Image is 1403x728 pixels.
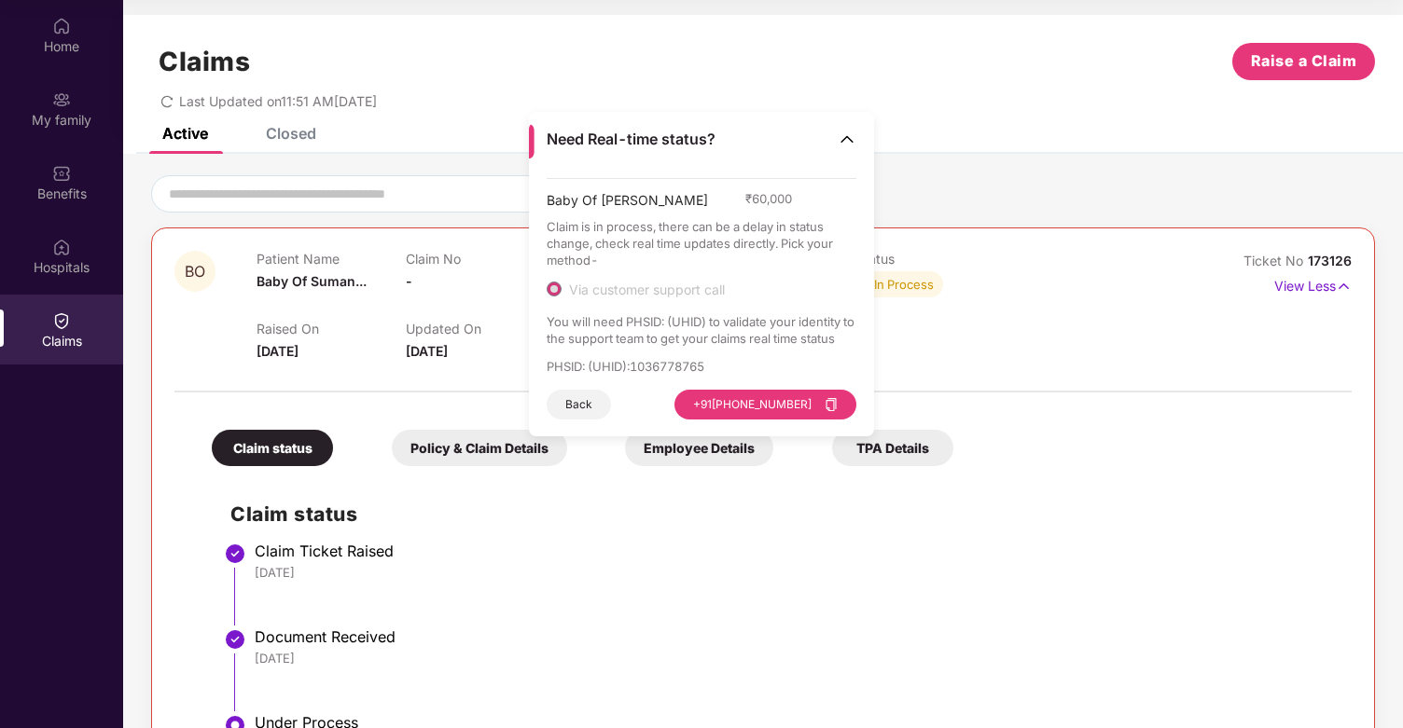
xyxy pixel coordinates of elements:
[874,275,934,294] div: In Process
[159,46,250,77] h1: Claims
[224,628,246,651] img: svg+xml;base64,PHN2ZyBpZD0iU3RlcC1Eb25lLTMyeDMyIiB4bWxucz0iaHR0cDovL3d3dy53My5vcmcvMjAwMC9zdmciIH...
[230,499,1333,529] h2: Claim status
[255,564,1333,581] div: [DATE]
[547,130,715,149] span: Need Real-time status?
[179,93,377,109] span: Last Updated on 11:51 AM[DATE]
[1251,49,1357,73] span: Raise a Claim
[547,190,708,218] span: Baby Of [PERSON_NAME]
[838,130,856,148] img: Toggle Icon
[625,430,773,466] div: Employee Details
[266,124,316,143] div: Closed
[52,238,71,256] img: svg+xml;base64,PHN2ZyBpZD0iSG9zcGl0YWxzIiB4bWxucz0iaHR0cDovL3d3dy53My5vcmcvMjAwMC9zdmciIHdpZHRoPS...
[674,390,856,419] button: +91[PHONE_NUMBER]copy
[547,358,857,375] p: PHSID: (UHID) : 1036778765
[1274,271,1352,296] p: View Less
[185,264,205,280] span: BO
[257,343,299,359] span: [DATE]
[392,430,567,466] div: Policy & Claim Details
[255,650,1333,666] div: [DATE]
[547,218,857,268] p: Claim is in process, there can be a delay in status change, check real time updates directly. Pic...
[406,273,412,289] span: -
[825,398,838,411] span: copy
[52,90,71,109] img: svg+xml;base64,PHN2ZyB3aWR0aD0iMjAiIGhlaWdodD0iMjAiIHZpZXdCb3g9IjAgMCAyMCAyMCIgZmlsbD0ibm9uZSIgeG...
[406,321,556,337] p: Updated On
[855,251,1006,267] p: Status
[832,430,953,466] div: TPA Details
[212,430,333,466] div: Claim status
[547,390,611,419] button: Back
[1243,253,1308,268] span: Ticket No
[1232,43,1375,80] button: Raise a Claim
[52,164,71,183] img: svg+xml;base64,PHN2ZyBpZD0iQmVuZWZpdHMiIHhtbG5zPSJodHRwOi8vd3d3LnczLm9yZy8yMDAwL3N2ZyIgd2lkdGg9Ij...
[255,542,1333,560] div: Claim Ticket Raised
[745,190,792,207] span: ₹ 60,000
[52,17,71,35] img: svg+xml;base64,PHN2ZyBpZD0iSG9tZSIgeG1sbnM9Imh0dHA6Ly93d3cudzMub3JnLzIwMDAvc3ZnIiB3aWR0aD0iMjAiIG...
[160,93,174,109] span: redo
[162,124,208,143] div: Active
[257,251,407,267] p: Patient Name
[406,251,556,267] p: Claim No
[562,282,732,298] span: Via customer support call
[1336,276,1352,296] img: svg+xml;base64,PHN2ZyB4bWxucz0iaHR0cDovL3d3dy53My5vcmcvMjAwMC9zdmciIHdpZHRoPSIxNyIgaGVpZ2h0PSIxNy...
[52,311,71,330] img: svg+xml;base64,PHN2ZyBpZD0iQ2xhaW0iIHhtbG5zPSJodHRwOi8vd3d3LnczLm9yZy8yMDAwL3N2ZyIgd2lkdGg9IjIwIi...
[257,273,367,289] span: Baby Of Suman...
[547,313,857,347] p: You will need PHSID: (UHID) to validate your identity to the support team to get your claims real...
[257,321,407,337] p: Raised On
[224,543,246,565] img: svg+xml;base64,PHN2ZyBpZD0iU3RlcC1Eb25lLTMyeDMyIiB4bWxucz0iaHR0cDovL3d3dy53My5vcmcvMjAwMC9zdmciIH...
[406,343,448,359] span: [DATE]
[255,627,1333,646] div: Document Received
[1308,253,1352,268] span: 173126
